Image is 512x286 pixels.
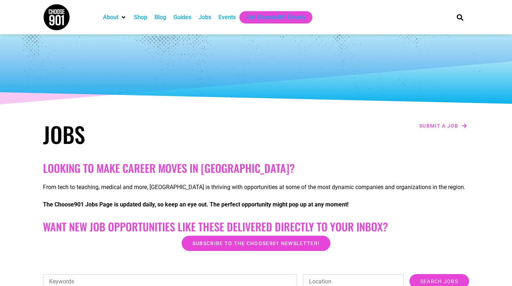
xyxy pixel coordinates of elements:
h1: Jobs [43,121,252,147]
div: Search [454,11,466,23]
h2: Looking to make career moves in [GEOGRAPHIC_DATA]? [43,162,469,175]
a: Guides [173,13,191,22]
strong: The Choose901 Jobs Page is updated daily, so keep an eye out. The perfect opportunity might pop u... [43,201,348,208]
a: Get Choose901 Emails [247,13,305,22]
nav: Main nav [99,11,444,24]
h2: Want New Job Opportunities like these Delivered Directly to your Inbox? [43,220,469,233]
span: Submit a job [419,123,459,128]
span: Subscribe to the Choose901 newsletter! [192,241,320,246]
a: Submit a job [417,121,469,131]
a: Events [218,13,236,22]
a: Jobs [199,13,211,22]
p: From tech to teaching, medical and more, [GEOGRAPHIC_DATA] is thriving with opportunities at some... [43,183,469,192]
a: About [103,13,118,22]
a: Blog [155,13,166,22]
div: About [99,11,130,24]
a: Shop [134,13,147,22]
a: Subscribe to the Choose901 newsletter! [182,236,330,251]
